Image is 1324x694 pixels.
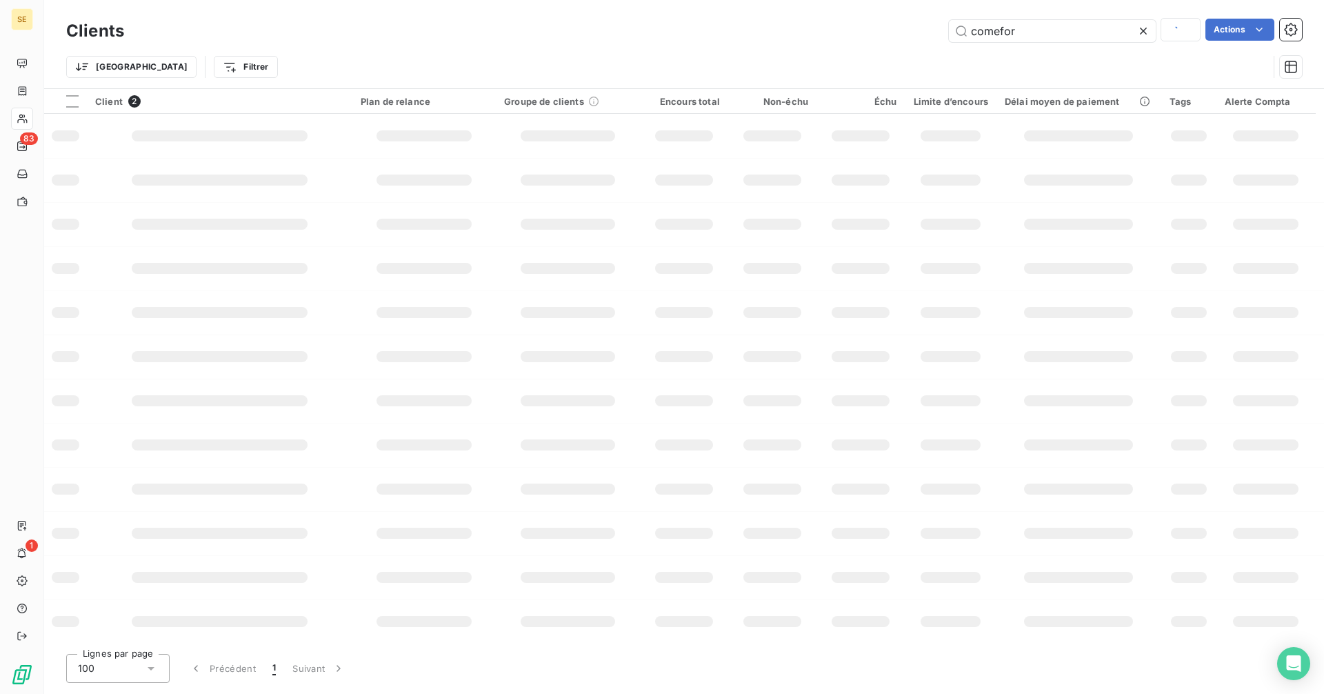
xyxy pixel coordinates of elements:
div: Alerte Compta [1225,96,1307,107]
button: 1 [264,654,284,683]
div: Encours total [648,96,720,107]
div: Open Intercom Messenger [1277,647,1310,680]
button: [GEOGRAPHIC_DATA] [66,56,197,78]
h3: Clients [66,19,124,43]
span: 1 [26,539,38,552]
div: Délai moyen de paiement [1005,96,1153,107]
img: Logo LeanPay [11,664,33,686]
span: 100 [78,662,94,675]
div: Plan de relance [361,96,488,107]
button: Précédent [181,654,264,683]
span: Groupe de clients [504,96,584,107]
span: 83 [20,132,38,145]
span: 1 [272,662,276,675]
div: Échu [825,96,896,107]
input: Rechercher [949,20,1156,42]
span: Client [95,96,123,107]
span: 2 [128,95,141,108]
button: Actions [1205,19,1274,41]
div: Limite d’encours [913,96,988,107]
div: SE [11,8,33,30]
button: Filtrer [214,56,277,78]
div: Non-échu [736,96,808,107]
button: Suivant [284,654,354,683]
div: Tags [1170,96,1208,107]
